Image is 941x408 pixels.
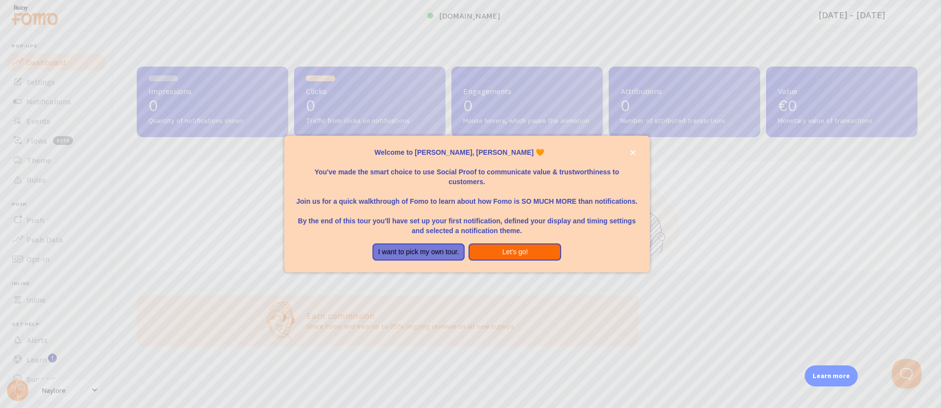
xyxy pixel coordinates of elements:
[628,147,638,158] button: close,
[813,371,850,381] p: Learn more
[296,157,638,187] p: You've made the smart choice to use Social Proof to communicate value & trustworthiness to custom...
[296,206,638,236] p: By the end of this tour you'll have set up your first notification, defined your display and timi...
[284,136,650,273] div: Welcome to Fomo, Nadia Ksouri 🧡You&amp;#39;ve made the smart choice to use Social Proof to commun...
[296,187,638,206] p: Join us for a quick walkthrough of Fomo to learn about how Fomo is SO MUCH MORE than notifications.
[469,243,561,261] button: Let's go!
[296,147,638,157] p: Welcome to [PERSON_NAME], [PERSON_NAME] 🧡
[372,243,465,261] button: I want to pick my own tour.
[805,365,858,386] div: Learn more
